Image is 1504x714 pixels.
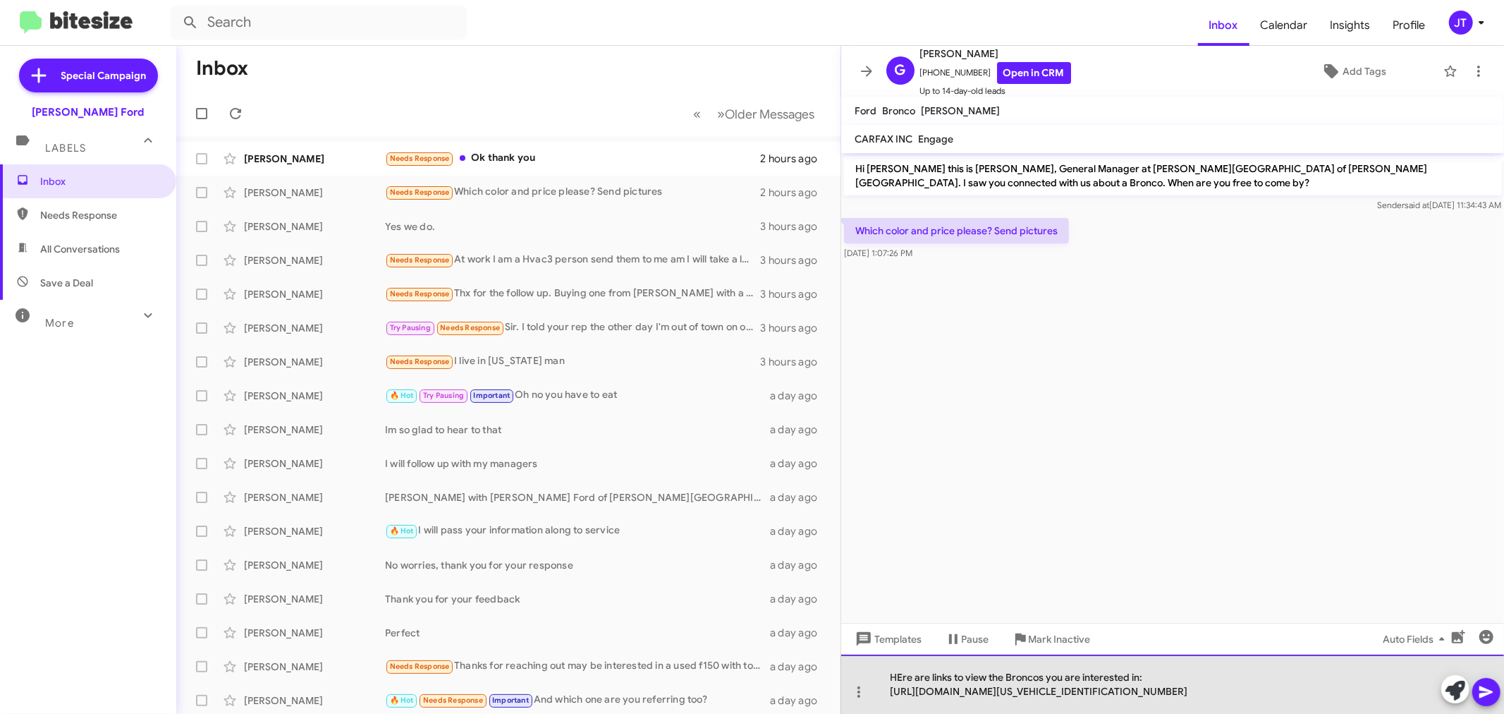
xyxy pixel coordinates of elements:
div: [PERSON_NAME] [244,287,385,301]
div: Yes we do. [385,219,760,234]
div: Oh no you have to eat [385,387,770,404]
span: Add Tags [1343,59,1386,84]
span: Needs Response [390,357,450,366]
div: a day ago [770,456,829,471]
div: a day ago [770,592,829,606]
div: [PERSON_NAME] [244,694,385,708]
span: Needs Response [440,323,500,332]
div: Thx for the follow up. Buying one from [PERSON_NAME] with a salesman named [PERSON_NAME]. [385,286,760,302]
span: Needs Response [390,188,450,197]
div: [PERSON_NAME] [244,524,385,538]
button: Add Tags [1269,59,1436,84]
div: No worries, thank you for your response [385,558,770,572]
div: [PERSON_NAME] [244,152,385,166]
div: At work I am a Hvac3 person send them to me am I will take a look and they must be fords no other... [385,252,760,268]
h1: Inbox [196,57,248,80]
span: 🔥 Hot [390,526,414,535]
span: « [694,105,702,123]
div: a day ago [770,389,829,403]
span: G [895,59,906,82]
span: Older Messages [726,107,815,122]
span: said at [1405,200,1429,210]
span: More [45,317,74,329]
nav: Page navigation example [686,99,824,128]
span: Important [474,391,510,400]
span: Inbox [40,174,160,188]
div: 3 hours ago [760,321,829,335]
a: Special Campaign [19,59,158,92]
span: All Conversations [40,242,120,256]
div: Sir. I told your rep the other day I'm out of town on official travel. Return [DATE] evening. I w... [385,320,760,336]
span: Needs Response [390,154,450,163]
div: [PERSON_NAME] [244,389,385,403]
span: Auto Fields [1383,627,1450,652]
div: [PERSON_NAME] [244,321,385,335]
div: Thanks for reaching out may be interested in a used f150 with tow mirrors [385,658,770,674]
span: Needs Response [390,662,450,671]
span: [PHONE_NUMBER] [920,62,1071,84]
span: 🔥 Hot [390,391,414,400]
div: I live in [US_STATE] man [385,353,760,370]
span: [PERSON_NAME] [920,45,1071,62]
span: » [718,105,726,123]
p: Which color and price please? Send pictures [844,218,1069,243]
span: Needs Response [40,208,160,222]
span: Templates [852,627,922,652]
a: Open in CRM [997,62,1071,84]
div: [PERSON_NAME] [244,558,385,572]
span: Labels [45,142,86,155]
button: Previous [685,99,710,128]
span: Sender [DATE] 11:34:43 AM [1377,200,1501,210]
div: [PERSON_NAME] [244,456,385,471]
span: Insights [1319,5,1382,46]
span: Important [492,696,529,705]
span: 🔥 Hot [390,696,414,705]
span: Ford [855,104,877,117]
div: [PERSON_NAME] [244,660,385,674]
div: a day ago [770,490,829,504]
div: 2 hours ago [760,152,829,166]
input: Search [171,6,467,40]
div: a day ago [770,660,829,674]
span: Needs Response [390,289,450,298]
div: [PERSON_NAME] [244,355,385,369]
a: Calendar [1249,5,1319,46]
span: Engage [919,133,954,145]
div: And which one are you referring too? [385,692,770,708]
div: [PERSON_NAME] [244,186,385,200]
span: Needs Response [390,255,450,265]
button: Pause [934,627,1001,652]
span: [PERSON_NAME] [922,104,1001,117]
a: Profile [1382,5,1437,46]
div: I will follow up with my managers [385,456,770,471]
button: Next [709,99,824,128]
div: 3 hours ago [760,253,829,267]
div: Perfect [385,626,770,640]
div: I will pass your information along to service [385,523,770,539]
button: Templates [841,627,934,652]
div: [PERSON_NAME] [244,253,385,267]
span: Try Pausing [423,391,464,400]
div: a day ago [770,694,829,708]
div: Which color and price please? Send pictures [385,184,760,200]
div: 3 hours ago [760,287,829,301]
div: [PERSON_NAME] [244,219,385,234]
span: Try Pausing [390,323,431,332]
span: Special Campaign [61,68,147,83]
button: JT [1437,11,1488,35]
div: [PERSON_NAME] with [PERSON_NAME] Ford of [PERSON_NAME][GEOGRAPHIC_DATA] [385,490,770,504]
div: JT [1449,11,1473,35]
div: 3 hours ago [760,355,829,369]
div: a day ago [770,423,829,437]
span: Needs Response [423,696,483,705]
div: a day ago [770,558,829,572]
div: Thank you for your feedback [385,592,770,606]
div: [PERSON_NAME] [244,423,385,437]
div: 3 hours ago [760,219,829,234]
span: Save a Deal [40,276,93,290]
span: Bronco [883,104,916,117]
button: Mark Inactive [1001,627,1102,652]
a: Inbox [1198,5,1249,46]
